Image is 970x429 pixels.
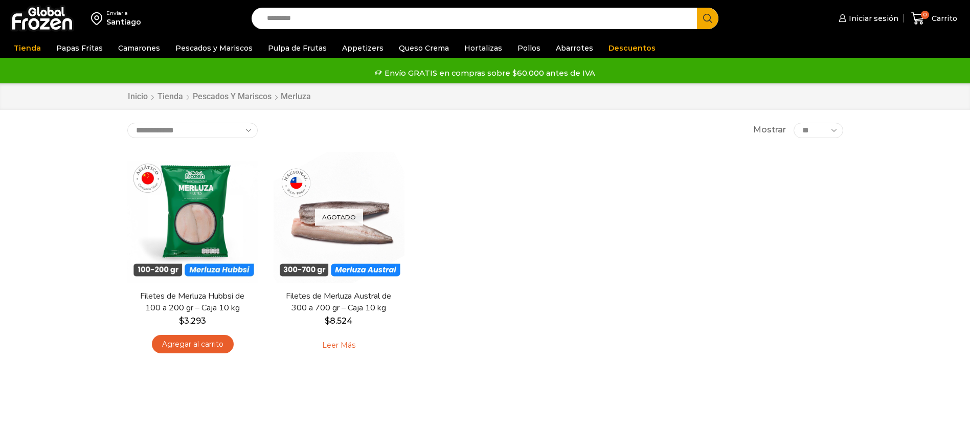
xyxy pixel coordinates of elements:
[551,38,598,58] a: Abarrotes
[753,124,786,136] span: Mostrar
[697,8,718,29] button: Search button
[106,10,141,17] div: Enviar a
[306,335,371,356] a: Leé más sobre “Filetes de Merluza Austral de 300 a 700 gr - Caja 10 kg”
[106,17,141,27] div: Santiago
[929,13,957,24] span: Carrito
[459,38,507,58] a: Hortalizas
[263,38,332,58] a: Pulpa de Frutas
[281,92,311,101] h1: Merluza
[9,38,46,58] a: Tienda
[512,38,546,58] a: Pollos
[127,91,311,103] nav: Breadcrumb
[280,290,397,314] a: Filetes de Merluza Austral de 300 a 700 gr – Caja 10 kg
[836,8,898,29] a: Iniciar sesión
[113,38,165,58] a: Camarones
[846,13,898,24] span: Iniciar sesión
[179,316,184,326] span: $
[192,91,272,103] a: Pescados y Mariscos
[170,38,258,58] a: Pescados y Mariscos
[91,10,106,27] img: address-field-icon.svg
[394,38,454,58] a: Queso Crema
[325,316,330,326] span: $
[315,209,363,225] p: Agotado
[157,91,184,103] a: Tienda
[921,11,929,19] span: 0
[133,290,251,314] a: Filetes de Merluza Hubbsi de 100 a 200 gr – Caja 10 kg
[603,38,661,58] a: Descuentos
[127,123,258,138] select: Pedido de la tienda
[127,91,148,103] a: Inicio
[179,316,206,326] bdi: 3.293
[325,316,353,326] bdi: 8.524
[152,335,234,354] a: Agregar al carrito: “Filetes de Merluza Hubbsi de 100 a 200 gr – Caja 10 kg”
[51,38,108,58] a: Papas Fritas
[337,38,389,58] a: Appetizers
[909,7,960,31] a: 0 Carrito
